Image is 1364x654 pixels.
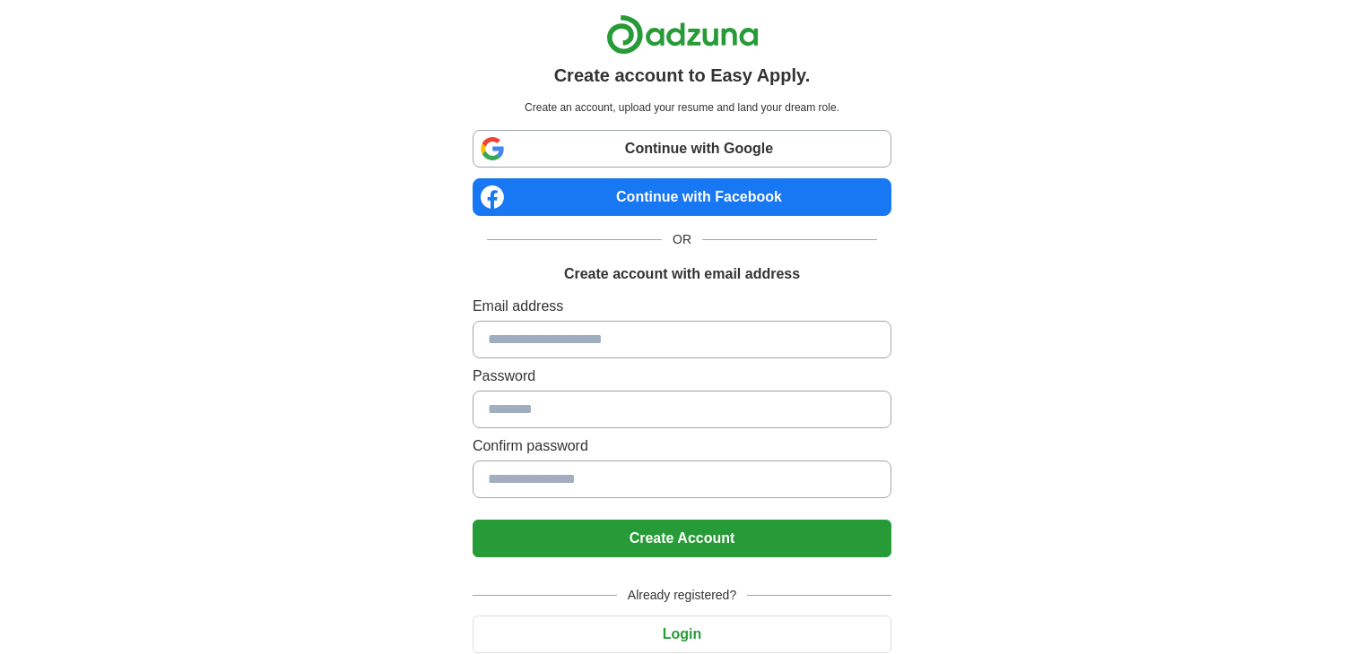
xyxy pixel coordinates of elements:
a: Continue with Google [473,130,891,168]
a: Login [473,626,891,641]
img: Adzuna logo [606,14,759,55]
h1: Create account to Easy Apply. [554,62,811,89]
a: Continue with Facebook [473,178,891,216]
label: Password [473,366,891,387]
button: Create Account [473,520,891,557]
h1: Create account with email address [564,263,800,285]
label: Confirm password [473,435,891,457]
p: Create an account, upload your resume and land your dream role. [476,99,888,116]
button: Login [473,615,891,653]
span: OR [662,230,702,249]
span: Already registered? [617,586,747,605]
label: Email address [473,296,891,317]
